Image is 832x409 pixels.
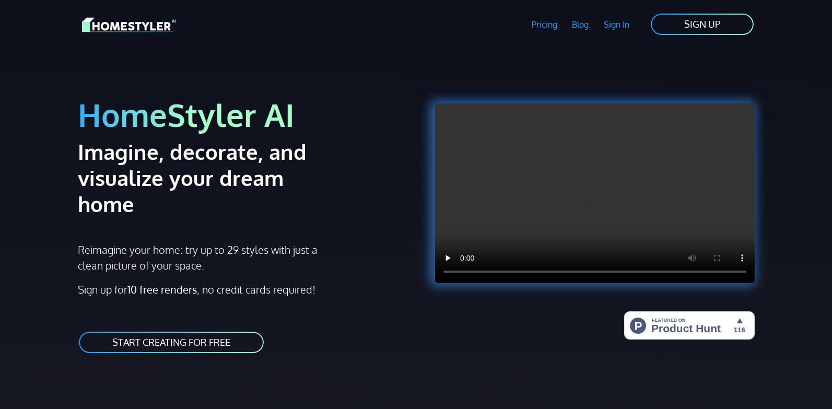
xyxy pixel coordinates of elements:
a: SIGN UP [650,13,755,36]
a: Blog [565,13,596,37]
h2: Imagine, decorate, and visualize your dream home [78,138,344,217]
img: HomeStyler AI logo [82,16,176,34]
img: HomeStyler AI - Interior Design Made Easy: One Click to Your Dream Home | Product Hunt [624,311,755,340]
a: Pricing [524,13,565,37]
strong: 10 free renders [127,283,197,296]
h1: HomeStyler AI [78,95,410,134]
p: Reimagine your home: try up to 29 styles with just a clean picture of your space. [78,242,327,273]
a: Sign In [596,13,637,37]
a: START CREATING FOR FREE [78,331,265,354]
p: Sign up for , no credit cards required! [78,282,410,297]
